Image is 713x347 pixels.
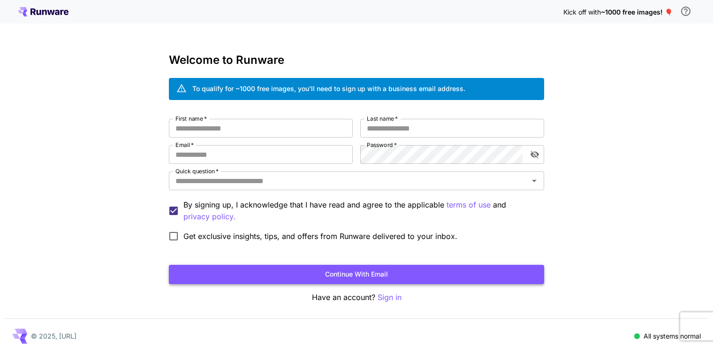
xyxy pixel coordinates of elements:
label: Email [175,141,194,149]
label: Password [367,141,397,149]
span: Get exclusive insights, tips, and offers from Runware delivered to your inbox. [183,231,457,242]
h3: Welcome to Runware [169,54,544,67]
p: All systems normal [644,331,701,341]
p: © 2025, [URL] [31,331,76,341]
span: Kick off with [563,8,601,16]
div: To qualify for ~1000 free images, you’ll need to sign up with a business email address. [192,84,465,93]
label: Quick question [175,167,219,175]
button: In order to qualify for free credit, you need to sign up with a business email address and click ... [676,2,695,21]
button: Sign in [378,292,402,303]
button: Continue with email [169,265,544,284]
span: ~1000 free images! 🎈 [601,8,673,16]
label: First name [175,115,207,123]
button: Open [528,174,541,187]
button: toggle password visibility [526,146,543,163]
p: Have an account? [169,292,544,303]
p: privacy policy. [183,211,235,223]
p: By signing up, I acknowledge that I have read and agree to the applicable and [183,199,537,223]
button: By signing up, I acknowledge that I have read and agree to the applicable terms of use and [183,211,235,223]
p: terms of use [447,199,491,211]
label: Last name [367,115,398,123]
button: By signing up, I acknowledge that I have read and agree to the applicable and privacy policy. [447,199,491,211]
